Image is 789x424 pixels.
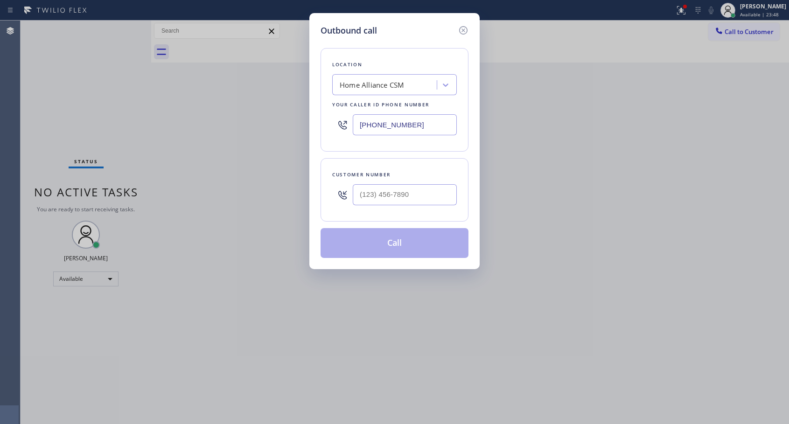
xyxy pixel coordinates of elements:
[353,184,457,205] input: (123) 456-7890
[321,24,377,37] h5: Outbound call
[353,114,457,135] input: (123) 456-7890
[321,228,468,258] button: Call
[332,170,457,180] div: Customer number
[340,80,404,90] div: Home Alliance CSM
[332,60,457,70] div: Location
[332,100,457,110] div: Your caller id phone number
